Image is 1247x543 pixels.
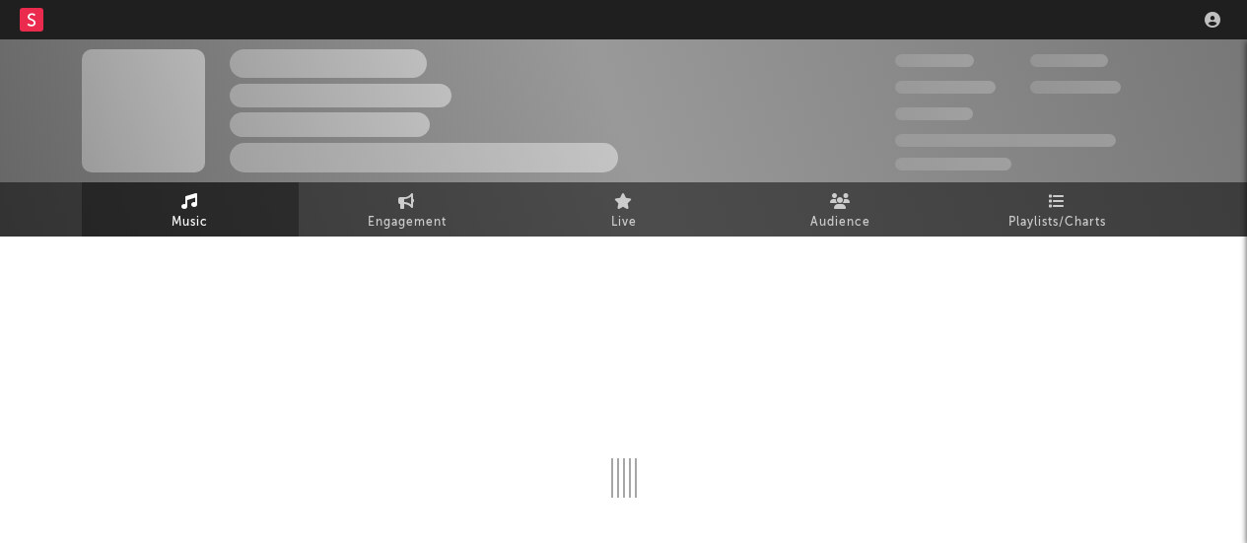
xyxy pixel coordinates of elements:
span: Audience [810,211,870,235]
span: 50,000,000 Monthly Listeners [895,134,1116,147]
span: Playlists/Charts [1008,211,1106,235]
a: Music [82,182,299,237]
span: 300,000 [895,54,974,67]
a: Audience [732,182,949,237]
a: Live [516,182,732,237]
span: 100,000 [895,107,973,120]
span: Jump Score: 85.0 [895,158,1011,170]
span: 50,000,000 [895,81,996,94]
a: Engagement [299,182,516,237]
span: Live [611,211,637,235]
span: 1,000,000 [1030,81,1121,94]
span: Music [172,211,208,235]
a: Playlists/Charts [949,182,1166,237]
span: 100,000 [1030,54,1108,67]
span: Engagement [368,211,447,235]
